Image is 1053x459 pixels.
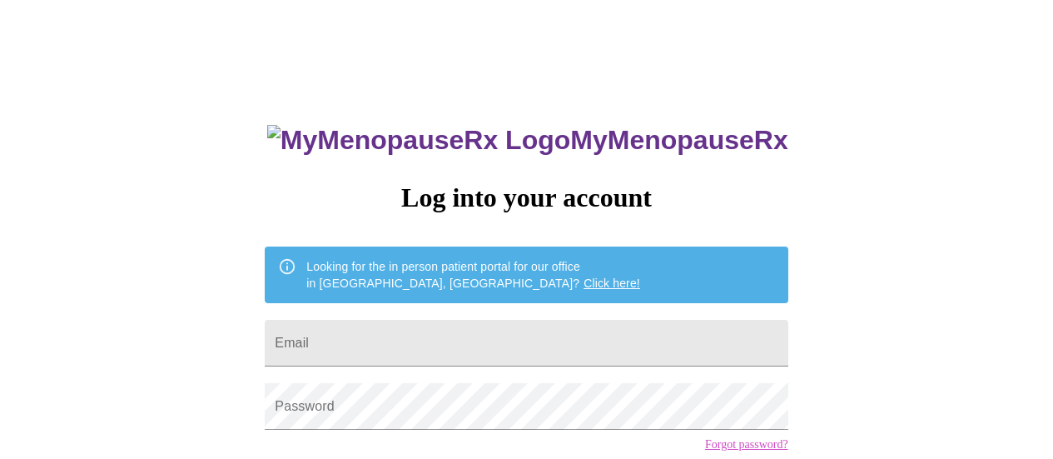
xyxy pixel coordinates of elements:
[265,182,787,213] h3: Log into your account
[267,125,788,156] h3: MyMenopauseRx
[584,277,640,290] a: Click here!
[306,252,640,298] div: Looking for the in person patient portal for our office in [GEOGRAPHIC_DATA], [GEOGRAPHIC_DATA]?
[267,125,570,156] img: MyMenopauseRx Logo
[705,438,788,452] a: Forgot password?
